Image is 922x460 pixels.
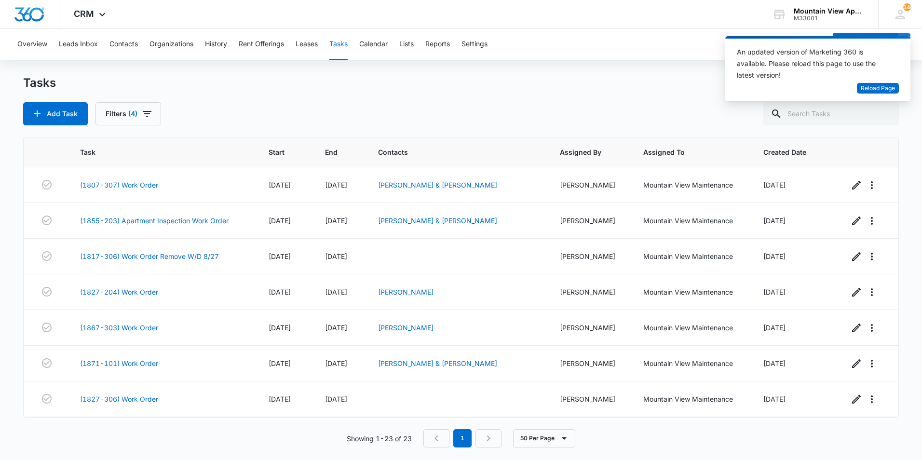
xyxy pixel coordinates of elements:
div: Mountain View Maintenance [643,216,740,226]
a: (1871-101) Work Order [80,358,158,368]
div: account id [794,15,864,22]
div: Mountain View Maintenance [643,394,740,404]
a: (1827-204) Work Order [80,287,158,297]
span: Assigned By [560,147,606,157]
span: End [325,147,340,157]
div: An updated version of Marketing 360 is available. Please reload this page to use the latest version! [737,46,887,81]
a: [PERSON_NAME] [378,288,434,296]
h1: Tasks [23,76,56,90]
div: notifications count [903,3,911,11]
span: [DATE] [325,181,347,189]
button: Overview [17,29,47,60]
span: [DATE] [269,359,291,367]
span: CRM [74,9,94,19]
button: History [205,29,227,60]
span: [DATE] [325,216,347,225]
span: [DATE] [763,181,786,189]
span: (4) [128,110,137,117]
button: Reports [425,29,450,60]
div: account name [794,7,864,15]
button: Calendar [359,29,388,60]
span: [DATE] [325,395,347,403]
div: [PERSON_NAME] [560,216,620,226]
button: Leases [296,29,318,60]
div: [PERSON_NAME] [560,394,620,404]
button: Filters(4) [95,102,161,125]
button: Add Contact [833,33,898,56]
span: [DATE] [269,395,291,403]
span: [DATE] [763,252,786,260]
span: [DATE] [269,252,291,260]
span: [DATE] [269,324,291,332]
div: [PERSON_NAME] [560,323,620,333]
button: 50 Per Page [513,429,575,447]
div: Mountain View Maintenance [643,180,740,190]
div: [PERSON_NAME] [560,287,620,297]
button: Leads Inbox [59,29,98,60]
span: [DATE] [763,359,786,367]
a: [PERSON_NAME] & [PERSON_NAME] [378,359,497,367]
button: Contacts [109,29,138,60]
input: Search Tasks [763,102,899,125]
span: [DATE] [763,395,786,403]
span: [DATE] [325,288,347,296]
div: [PERSON_NAME] [560,358,620,368]
span: Start [269,147,288,157]
button: Rent Offerings [239,29,284,60]
a: (1867-303) Work Order [80,323,158,333]
div: Mountain View Maintenance [643,358,740,368]
nav: Pagination [423,429,502,447]
span: [DATE] [269,216,291,225]
span: 146 [903,3,911,11]
div: [PERSON_NAME] [560,251,620,261]
em: 1 [453,429,472,447]
button: Add Task [23,102,88,125]
span: Created Date [763,147,811,157]
a: (1855-203) Apartment Inspection Work Order [80,216,229,226]
span: Reload Page [861,84,895,93]
button: Settings [461,29,488,60]
div: Mountain View Maintenance [643,287,740,297]
p: Showing 1-23 of 23 [347,433,412,444]
a: [PERSON_NAME] [378,324,434,332]
span: [DATE] [763,216,786,225]
a: (1817-306) Work Order Remove W/D 8/27 [80,251,219,261]
span: [DATE] [269,181,291,189]
span: Contacts [378,147,523,157]
a: (1807-307) Work Order [80,180,158,190]
span: [DATE] [763,288,786,296]
div: Mountain View Maintenance [643,251,740,261]
div: [PERSON_NAME] [560,180,620,190]
span: [DATE] [325,324,347,332]
span: [DATE] [763,324,786,332]
button: Organizations [149,29,193,60]
span: [DATE] [325,359,347,367]
span: [DATE] [325,252,347,260]
span: Assigned To [643,147,726,157]
a: (1827-306) Work Order [80,394,158,404]
button: Lists [399,29,414,60]
a: [PERSON_NAME] & [PERSON_NAME] [378,181,497,189]
a: [PERSON_NAME] & [PERSON_NAME] [378,216,497,225]
div: Mountain View Maintenance [643,323,740,333]
span: [DATE] [269,288,291,296]
span: Task [80,147,231,157]
button: Tasks [329,29,348,60]
button: Reload Page [857,83,899,94]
